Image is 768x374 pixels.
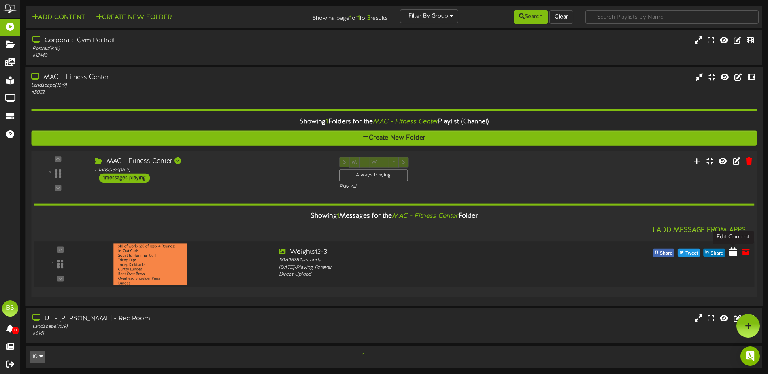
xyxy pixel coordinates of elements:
div: Direct Upload [279,271,570,278]
div: Weights12-3 [279,248,570,257]
button: Create New Folder [94,13,174,23]
i: MAC - Fitness Center [392,212,458,220]
button: Clear [549,10,573,24]
div: MAC - Fitness Center [95,157,327,166]
span: 0 [12,327,19,334]
span: 1 [360,352,367,361]
div: Portrait ( 9:16 ) [32,45,327,52]
strong: 3 [367,15,370,22]
span: Share [709,249,725,258]
div: Showing page of for results [270,9,394,23]
div: Landscape ( 16:9 ) [32,323,327,330]
img: 1169b688-6071-42f9-8980-a897085fa351.jpg [113,243,187,285]
button: Add Content [30,13,87,23]
button: Create New Folder [31,131,757,146]
button: Add Message From Apps [648,225,748,235]
div: Corporate Gym Portrait [32,36,327,45]
div: 1 messages playing [99,174,150,183]
button: Search [514,10,548,24]
div: Landscape ( 16:9 ) [31,82,326,89]
button: Filter By Group [400,9,458,23]
div: BS [2,300,18,317]
span: Share [658,249,674,258]
div: # 6141 [32,330,327,337]
strong: 1 [349,15,352,22]
div: MAC - Fitness Center [31,73,326,82]
div: Showing Folders for the Playlist (Channel) [25,113,763,131]
div: # 12440 [32,52,327,59]
i: MAC - Fitness Center [373,118,438,125]
div: Play All [339,183,510,190]
div: UT - [PERSON_NAME] - Rec Room [32,314,327,323]
button: 10 [30,351,45,363]
span: 1 [337,212,339,220]
div: [DATE] - Playing Forever [279,264,570,271]
div: Always Playing [339,169,408,181]
button: Share [653,249,674,257]
strong: 1 [357,15,360,22]
div: Showing Messages for the Folder [28,208,760,225]
span: Tweet [684,249,700,258]
button: Share [704,249,725,257]
div: # 5022 [31,89,326,96]
div: Open Intercom Messenger [740,346,760,366]
span: 1 [325,118,328,125]
div: 50698782 seconds [279,257,570,264]
div: Landscape ( 16:9 ) [95,166,327,173]
button: Tweet [678,249,700,257]
input: -- Search Playlists by Name -- [585,10,759,24]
